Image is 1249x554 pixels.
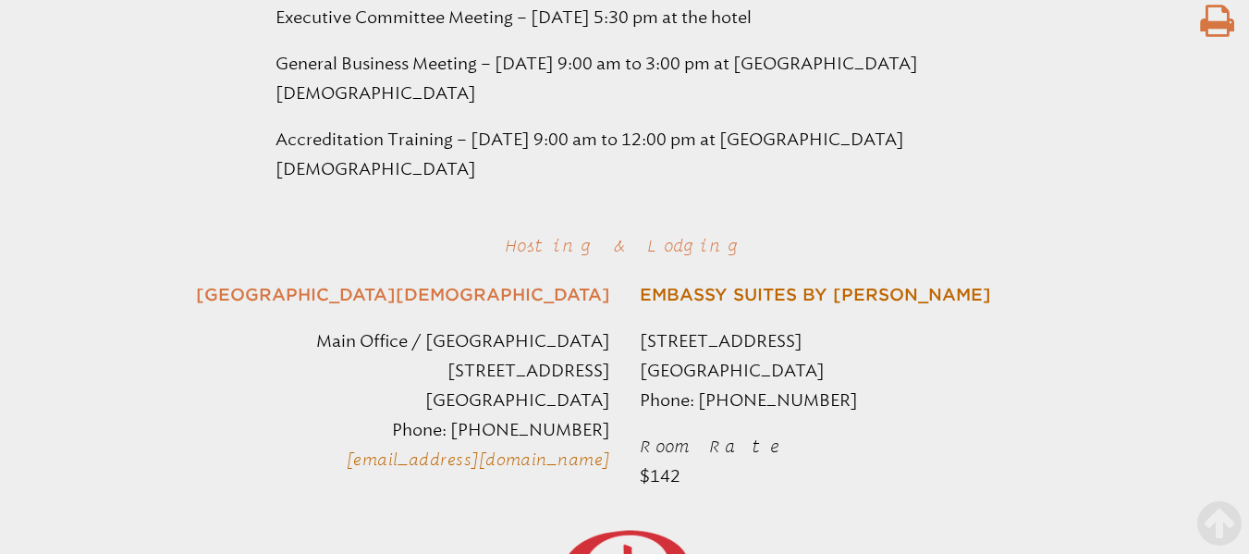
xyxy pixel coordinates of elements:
[276,49,974,108] p: General Business Meeting – [DATE] 9:00 am to 3:00 pm at [GEOGRAPHIC_DATA][DEMOGRAPHIC_DATA]
[276,3,974,32] p: Executive Committee Meeting – [DATE] 5:30 pm at the hotel
[196,285,610,304] a: [GEOGRAPHIC_DATA][DEMOGRAPHIC_DATA]
[640,285,991,304] a: Embassy Suites by [PERSON_NAME]
[640,437,784,456] span: Room Rate
[347,449,610,470] a: [EMAIL_ADDRESS][DOMAIN_NAME]
[322,228,928,263] h2: Hosting & Lodging
[276,125,974,184] p: Accreditation Training – [DATE] 9:00 am to 12:00 pm at [GEOGRAPHIC_DATA][DEMOGRAPHIC_DATA]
